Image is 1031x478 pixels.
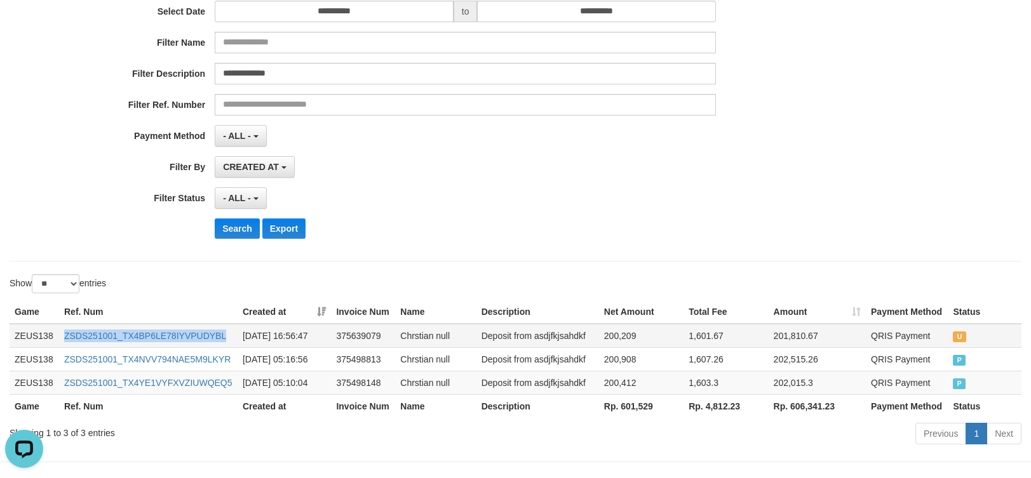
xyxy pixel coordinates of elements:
[476,394,599,418] th: Description
[987,423,1021,444] a: Next
[769,394,866,418] th: Rp. 606,341.23
[331,324,395,348] td: 375639079
[395,324,476,348] td: Chrstian null
[476,371,599,394] td: Deposit from asdjfkjsahdkf
[238,347,331,371] td: [DATE] 05:16:56
[395,300,476,324] th: Name
[915,423,966,444] a: Previous
[866,394,948,418] th: Payment Method
[395,347,476,371] td: Chrstian null
[331,300,395,324] th: Invoice Num
[64,331,226,341] a: ZSDS251001_TX4BP6LE78IYVPUDYBL
[599,324,684,348] td: 200,209
[684,300,768,324] th: Total Fee
[769,324,866,348] td: 201,810.67
[223,131,251,141] span: - ALL -
[948,300,1021,324] th: Status
[395,371,476,394] td: Chrstian null
[238,324,331,348] td: [DATE] 16:56:47
[10,347,59,371] td: ZEUS138
[238,394,331,418] th: Created at
[10,324,59,348] td: ZEUS138
[866,371,948,394] td: QRIS Payment
[64,378,232,388] a: ZSDS251001_TX4YE1VYFXVZIUWQEQ5
[599,300,684,324] th: Net Amount
[953,378,966,389] span: PAID
[215,187,266,209] button: - ALL -
[684,324,768,348] td: 1,601.67
[10,422,420,439] div: Showing 1 to 3 of 3 entries
[684,347,768,371] td: 1,607.26
[215,218,260,239] button: Search
[331,394,395,418] th: Invoice Num
[476,324,599,348] td: Deposit from asdjfkjsahdkf
[5,5,43,43] button: Open LiveChat chat widget
[223,193,251,203] span: - ALL -
[948,394,1021,418] th: Status
[64,354,231,364] a: ZSDS251001_TX4NVV794NAE5M9LKYR
[10,394,59,418] th: Game
[599,347,684,371] td: 200,908
[866,324,948,348] td: QRIS Payment
[454,1,478,22] span: to
[953,331,966,342] span: UNPAID
[476,300,599,324] th: Description
[238,371,331,394] td: [DATE] 05:10:04
[476,347,599,371] td: Deposit from asdjfkjsahdkf
[769,300,866,324] th: Amount: activate to sort column ascending
[10,274,106,293] label: Show entries
[215,156,295,178] button: CREATED AT
[684,371,768,394] td: 1,603.3
[866,347,948,371] td: QRIS Payment
[331,371,395,394] td: 375498148
[331,347,395,371] td: 375498813
[953,355,966,366] span: PAID
[599,394,684,418] th: Rp. 601,529
[59,300,238,324] th: Ref. Num
[59,394,238,418] th: Ref. Num
[769,347,866,371] td: 202,515.26
[215,125,266,147] button: - ALL -
[223,162,279,172] span: CREATED AT
[262,218,306,239] button: Export
[10,371,59,394] td: ZEUS138
[966,423,987,444] a: 1
[238,300,331,324] th: Created at: activate to sort column ascending
[395,394,476,418] th: Name
[684,394,768,418] th: Rp. 4,812.23
[599,371,684,394] td: 200,412
[32,274,79,293] select: Showentries
[866,300,948,324] th: Payment Method
[10,300,59,324] th: Game
[769,371,866,394] td: 202,015.3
